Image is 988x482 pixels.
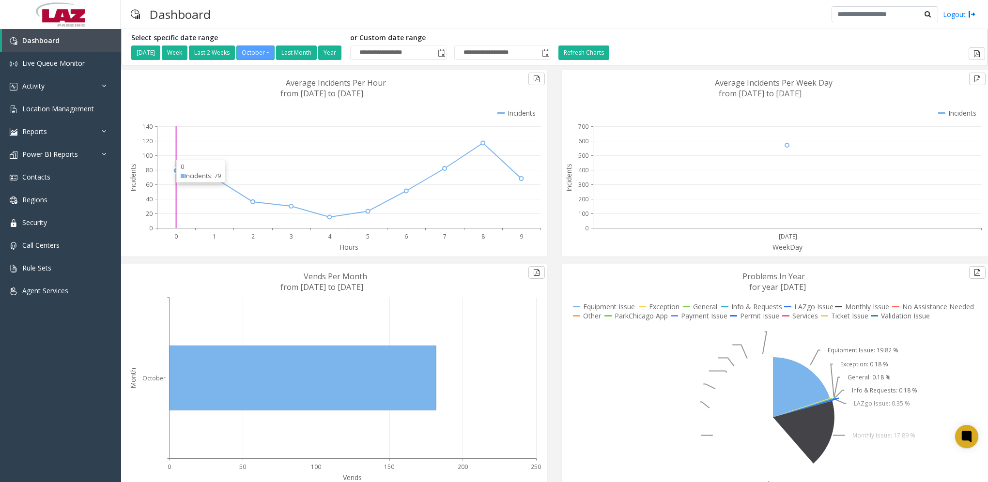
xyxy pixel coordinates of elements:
[10,128,17,136] img: 'icon'
[578,195,588,203] text: 200
[10,174,17,181] img: 'icon'
[22,81,45,90] span: Activity
[578,122,588,131] text: 700
[852,386,917,394] text: Info & Requests: 0.18 %
[969,73,986,85] button: Export to pdf
[481,232,485,241] text: 8
[142,374,166,382] text: October
[384,463,394,471] text: 150
[585,224,588,232] text: 0
[436,46,447,60] span: Toggle popup
[852,431,915,439] text: Monthly Issue: 17.89 %
[10,60,17,68] img: 'icon'
[22,127,47,136] span: Reports
[174,232,178,241] text: 0
[131,45,160,60] button: [DATE]
[22,195,47,204] span: Regions
[286,77,386,88] text: Average Incidents Per Hour
[749,282,806,292] text: for year [DATE]
[236,45,275,60] button: October
[340,242,358,252] text: Hours
[280,282,363,292] text: from [DATE] to [DATE]
[558,45,609,60] button: Refresh Charts
[854,399,910,407] text: LAZgo Issue: 0.35 %
[22,286,68,295] span: Agent Services
[22,172,50,181] span: Contacts
[779,232,797,241] text: [DATE]
[251,232,255,241] text: 2
[578,137,588,145] text: 600
[350,34,551,42] h5: or Custom date range
[578,181,588,189] text: 300
[168,463,171,471] text: 0
[969,47,985,60] button: Export to pdf
[318,45,341,60] button: Year
[719,88,802,99] text: from [DATE] to [DATE]
[458,463,468,471] text: 200
[969,266,986,279] button: Export to pdf
[22,218,47,227] span: Security
[528,73,545,85] button: Export to pdf
[181,162,221,171] div: 0
[311,463,321,471] text: 100
[10,83,17,90] img: 'icon'
[280,88,363,99] text: from [DATE] to [DATE]
[162,45,187,60] button: Week
[531,463,541,471] text: 250
[304,271,367,282] text: Vends Per Month
[276,45,317,60] button: Last Month
[128,164,138,192] text: Incidents
[10,287,17,295] img: 'icon'
[528,266,545,279] button: Export to pdf
[10,37,17,45] img: 'icon'
[715,77,833,88] text: Average Incidents Per Week Day
[22,150,78,159] span: Power BI Reports
[22,241,60,250] span: Call Centers
[22,263,51,272] span: Rule Sets
[22,36,60,45] span: Dashboard
[520,232,523,241] text: 9
[343,473,362,482] text: Vends
[578,210,588,218] text: 100
[2,29,121,52] a: Dashboard
[239,463,246,471] text: 50
[328,232,332,241] text: 4
[213,232,216,241] text: 1
[290,232,293,241] text: 3
[10,265,17,272] img: 'icon'
[404,232,408,241] text: 6
[10,151,17,159] img: 'icon'
[10,219,17,227] img: 'icon'
[943,9,976,19] a: Logout
[146,195,153,203] text: 40
[564,164,573,192] text: Incidents
[22,104,94,113] span: Location Management
[181,171,221,181] div: Incidents: 79
[10,105,17,113] img: 'icon'
[578,166,588,174] text: 400
[10,196,17,204] img: 'icon'
[578,151,588,160] text: 500
[146,210,153,218] text: 20
[772,242,803,252] text: WeekDay
[142,122,153,131] text: 140
[848,373,891,381] text: General: 0.18 %
[540,46,551,60] span: Toggle popup
[189,45,235,60] button: Last 2 Weeks
[10,242,17,250] img: 'icon'
[22,59,85,68] span: Live Queue Monitor
[968,9,976,19] img: logout
[131,34,343,42] h5: Select specific date range
[366,232,370,241] text: 5
[145,2,216,26] h3: Dashboard
[742,271,805,282] text: Problems In Year
[149,224,153,232] text: 0
[146,181,153,189] text: 60
[840,360,888,368] text: Exception: 0.18 %
[828,346,898,354] text: Equipment Issue: 19.82 %
[128,368,138,389] text: Month
[443,232,447,241] text: 7
[142,137,153,145] text: 120
[131,2,140,26] img: pageIcon
[146,166,153,174] text: 80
